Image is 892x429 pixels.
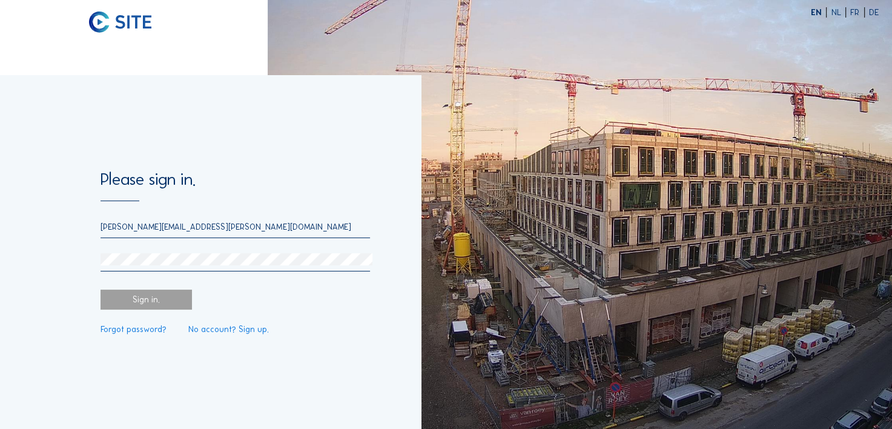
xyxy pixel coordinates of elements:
img: C-SITE logo [89,12,151,33]
div: Sign in. [101,290,191,310]
div: DE [869,8,879,17]
div: EN [811,8,827,17]
div: FR [850,8,864,17]
input: Email [101,222,369,232]
a: Forgot password? [101,325,167,334]
div: Please sign in. [101,171,369,201]
div: NL [831,8,845,17]
a: No account? Sign up. [188,325,269,334]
